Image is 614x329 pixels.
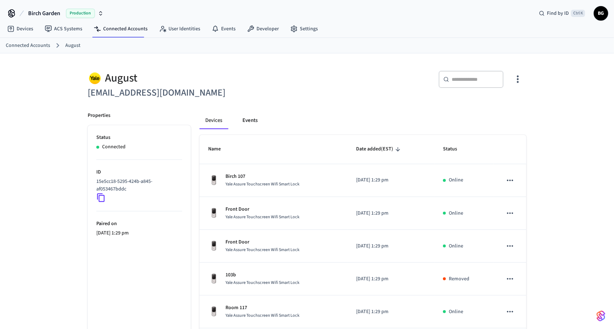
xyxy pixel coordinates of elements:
[449,275,469,283] p: Removed
[153,22,206,35] a: User Identities
[449,210,463,217] p: Online
[208,144,230,155] span: Name
[199,112,526,129] div: connected account tabs
[96,134,182,141] p: Status
[225,206,299,213] p: Front Door
[443,144,466,155] span: Status
[237,112,263,129] button: Events
[39,22,88,35] a: ACS Systems
[66,9,95,18] span: Production
[225,181,299,187] span: Yale Assure Touchscreen Wifi Smart Lock
[65,42,80,49] a: August
[88,112,110,119] p: Properties
[225,238,299,246] p: Front Door
[225,271,299,279] p: 103b
[356,242,426,250] p: [DATE] 1:29 pm
[241,22,285,35] a: Developer
[449,176,463,184] p: Online
[571,10,585,17] span: Ctrl K
[208,175,220,186] img: Yale Assure Touchscreen Wifi Smart Lock, Satin Nickel, Front
[595,7,608,20] span: BG
[208,306,220,317] img: Yale Assure Touchscreen Wifi Smart Lock, Satin Nickel, Front
[449,308,463,316] p: Online
[533,7,591,20] div: Find by IDCtrl K
[88,22,153,35] a: Connected Accounts
[594,6,608,21] button: BG
[356,144,403,155] span: Date added(EST)
[225,312,299,319] span: Yale Assure Touchscreen Wifi Smart Lock
[199,112,228,129] button: Devices
[208,273,220,285] img: Yale Assure Touchscreen Wifi Smart Lock, Satin Nickel, Front
[96,168,182,176] p: ID
[88,71,303,85] div: August
[285,22,324,35] a: Settings
[96,220,182,228] p: Paired on
[356,210,426,217] p: [DATE] 1:29 pm
[597,310,605,322] img: SeamLogoGradient.69752ec5.svg
[449,242,463,250] p: Online
[206,22,241,35] a: Events
[208,207,220,219] img: Yale Assure Touchscreen Wifi Smart Lock, Satin Nickel, Front
[28,9,60,18] span: Birch Garden
[225,280,299,286] span: Yale Assure Touchscreen Wifi Smart Lock
[1,22,39,35] a: Devices
[88,85,303,100] h6: [EMAIL_ADDRESS][DOMAIN_NAME]
[102,143,126,151] p: Connected
[6,42,50,49] a: Connected Accounts
[356,275,426,283] p: [DATE] 1:29 pm
[225,173,299,180] p: Birch 107
[356,176,426,184] p: [DATE] 1:29 pm
[96,229,182,237] p: [DATE] 1:29 pm
[547,10,569,17] span: Find by ID
[225,247,299,253] span: Yale Assure Touchscreen Wifi Smart Lock
[208,240,220,252] img: Yale Assure Touchscreen Wifi Smart Lock, Satin Nickel, Front
[356,308,426,316] p: [DATE] 1:29 pm
[88,71,102,85] img: Yale Logo, Square
[225,214,299,220] span: Yale Assure Touchscreen Wifi Smart Lock
[225,304,299,312] p: Room 117
[96,178,179,193] p: 15e5cc18-5295-424b-a845-af053467bddc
